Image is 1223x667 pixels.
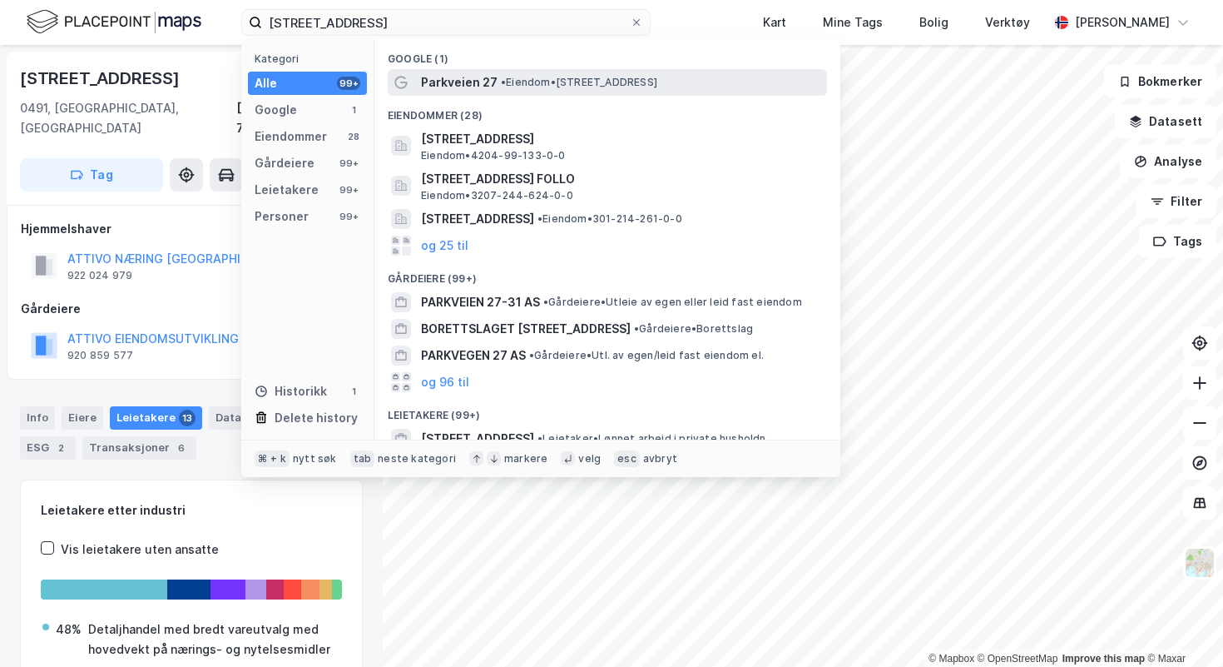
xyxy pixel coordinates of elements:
[275,408,358,428] div: Delete history
[421,292,540,312] span: PARKVEIEN 27-31 AS
[52,440,69,456] div: 2
[20,406,55,430] div: Info
[421,319,631,339] span: BORETTSLAGET [STREET_ADDRESS]
[643,452,677,465] div: avbryt
[347,103,360,117] div: 1
[67,269,132,282] div: 922 024 979
[337,210,360,223] div: 99+
[236,98,363,138] div: [GEOGRAPHIC_DATA], 72/3
[543,296,802,309] span: Gårdeiere • Utleie av egen eller leid fast eiendom
[1136,185,1216,218] button: Filter
[537,212,682,226] span: Eiendom • 301-214-261-0-0
[529,349,534,361] span: •
[20,158,163,192] button: Tag
[378,452,456,465] div: neste kategori
[293,452,337,465] div: nytt søk
[337,183,360,197] div: 99+
[255,381,327,401] div: Historikk
[82,436,196,460] div: Transaksjoner
[337,77,360,90] div: 99+
[374,96,840,126] div: Eiendommer (28)
[20,98,236,138] div: 0491, [GEOGRAPHIC_DATA], [GEOGRAPHIC_DATA]
[88,620,340,660] div: Detaljhandel med bredt vareutvalg med hovedvekt på nærings- og nytelsesmidler
[421,209,534,229] span: [STREET_ADDRESS]
[421,429,534,449] span: [STREET_ADDRESS]
[634,322,753,336] span: Gårdeiere • Borettslag
[255,450,290,467] div: ⌘ + k
[421,346,526,366] span: PARKVEGEN 27 AS
[421,169,820,189] span: [STREET_ADDRESS] FOLLO
[928,653,974,665] a: Mapbox
[374,396,840,426] div: Leietakere (99+)
[1115,105,1216,138] button: Datasett
[919,12,948,32] div: Bolig
[262,10,630,35] input: Søk på adresse, matrikkel, gårdeiere, leietakere eller personer
[421,129,820,149] span: [STREET_ADDRESS]
[1062,653,1145,665] a: Improve this map
[61,540,219,560] div: Vis leietakere uten ansatte
[421,149,566,162] span: Eiendom • 4204-99-133-0-0
[985,12,1030,32] div: Verktøy
[110,406,202,430] div: Leietakere
[255,100,297,120] div: Google
[1075,12,1170,32] div: [PERSON_NAME]
[347,130,360,143] div: 28
[56,620,82,640] div: 48%
[501,76,506,88] span: •
[255,127,327,147] div: Eiendommer
[347,385,360,398] div: 1
[578,452,601,465] div: velg
[501,76,657,89] span: Eiendom • [STREET_ADDRESS]
[27,7,201,37] img: logo.f888ab2527a4732fd821a326f86c7f29.svg
[1140,587,1223,667] iframe: Chat Widget
[1184,547,1216,579] img: Z
[255,153,314,173] div: Gårdeiere
[614,450,640,467] div: esc
[823,12,883,32] div: Mine Tags
[634,322,639,335] span: •
[20,65,183,92] div: [STREET_ADDRESS]
[209,406,291,430] div: Datasett
[504,452,547,465] div: markere
[421,236,468,256] button: og 25 til
[1104,65,1216,98] button: Bokmerker
[67,349,133,362] div: 920 859 577
[1139,225,1216,258] button: Tags
[978,653,1058,665] a: OpenStreetMap
[763,12,786,32] div: Kart
[1120,145,1216,178] button: Analyse
[62,406,103,430] div: Eiere
[20,436,76,460] div: ESG
[537,212,542,225] span: •
[179,410,196,426] div: 13
[421,189,573,202] span: Eiendom • 3207-244-624-0-0
[21,299,362,319] div: Gårdeiere
[21,219,362,239] div: Hjemmelshaver
[41,500,342,520] div: Leietakere etter industri
[173,440,190,456] div: 6
[421,372,469,392] button: og 96 til
[255,180,319,200] div: Leietakere
[337,157,360,170] div: 99+
[255,52,367,65] div: Kategori
[374,39,840,69] div: Google (1)
[255,73,277,93] div: Alle
[255,207,309,226] div: Personer
[537,432,769,445] span: Leietaker • Lønnet arbeid i private husholdn.
[374,259,840,289] div: Gårdeiere (99+)
[350,450,375,467] div: tab
[421,72,498,92] span: Parkveien 27
[543,296,548,308] span: •
[537,432,542,445] span: •
[529,349,764,362] span: Gårdeiere • Utl. av egen/leid fast eiendom el.
[1140,587,1223,667] div: Kontrollprogram for chat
